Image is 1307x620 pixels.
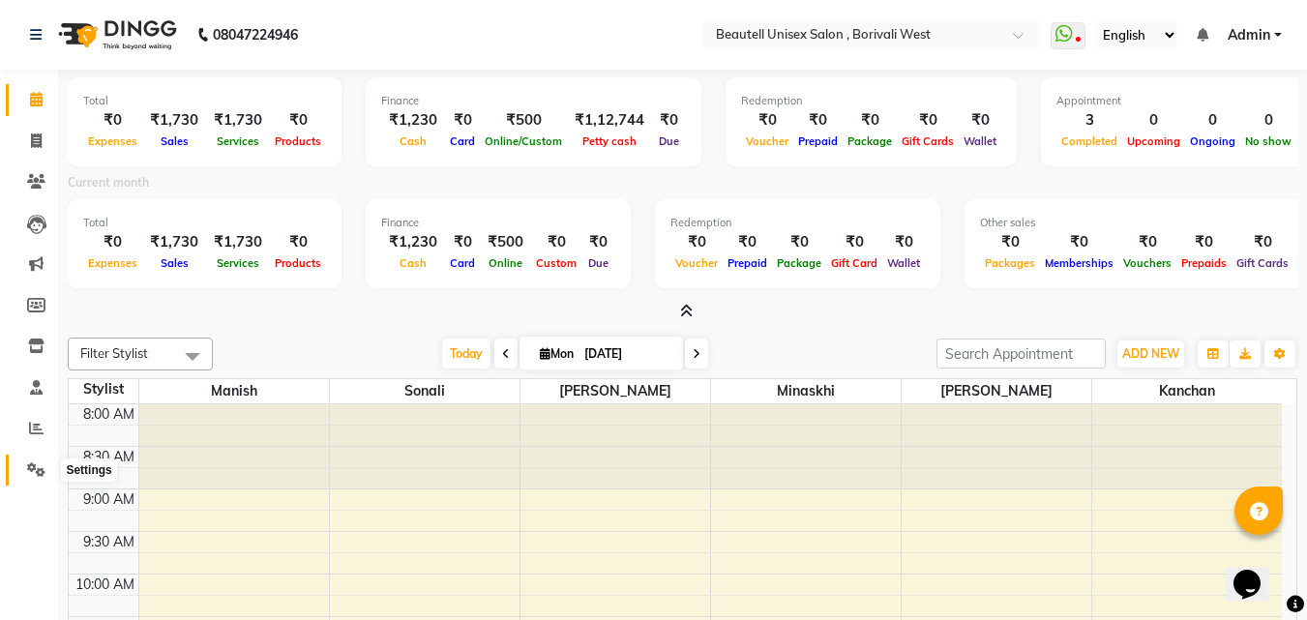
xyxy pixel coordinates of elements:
[79,447,138,467] div: 8:30 AM
[1122,346,1179,361] span: ADD NEW
[652,109,686,132] div: ₹0
[83,109,142,132] div: ₹0
[1232,256,1293,270] span: Gift Cards
[139,379,329,403] span: Manish
[1117,340,1184,368] button: ADD NEW
[741,93,1001,109] div: Redemption
[79,404,138,425] div: 8:00 AM
[1122,109,1185,132] div: 0
[897,109,959,132] div: ₹0
[882,256,925,270] span: Wallet
[381,93,686,109] div: Finance
[212,134,264,148] span: Services
[583,256,613,270] span: Due
[270,231,326,253] div: ₹0
[142,109,206,132] div: ₹1,730
[567,109,652,132] div: ₹1,12,744
[212,256,264,270] span: Services
[49,8,182,62] img: logo
[68,174,149,192] label: Current month
[581,231,615,253] div: ₹0
[826,256,882,270] span: Gift Card
[480,231,531,253] div: ₹500
[484,256,527,270] span: Online
[531,231,581,253] div: ₹0
[826,231,882,253] div: ₹0
[959,134,1001,148] span: Wallet
[156,134,193,148] span: Sales
[793,134,843,148] span: Prepaid
[83,93,326,109] div: Total
[654,134,684,148] span: Due
[936,339,1106,369] input: Search Appointment
[959,109,1001,132] div: ₹0
[843,109,897,132] div: ₹0
[156,256,193,270] span: Sales
[480,109,567,132] div: ₹500
[83,256,142,270] span: Expenses
[723,256,772,270] span: Prepaid
[480,134,567,148] span: Online/Custom
[1176,231,1232,253] div: ₹0
[83,231,142,253] div: ₹0
[772,256,826,270] span: Package
[1240,134,1296,148] span: No show
[61,458,116,482] div: Settings
[445,134,480,148] span: Card
[330,379,520,403] span: Sonali
[670,256,723,270] span: Voucher
[83,215,326,231] div: Total
[69,379,138,399] div: Stylist
[395,256,431,270] span: Cash
[670,231,723,253] div: ₹0
[741,109,793,132] div: ₹0
[1228,25,1270,45] span: Admin
[1040,256,1118,270] span: Memberships
[445,256,480,270] span: Card
[1056,93,1296,109] div: Appointment
[980,231,1040,253] div: ₹0
[381,215,615,231] div: Finance
[1118,256,1176,270] span: Vouchers
[670,215,925,231] div: Redemption
[1240,109,1296,132] div: 0
[535,346,579,361] span: Mon
[1092,379,1283,403] span: Kanchan
[1232,231,1293,253] div: ₹0
[843,134,897,148] span: Package
[1118,231,1176,253] div: ₹0
[206,231,270,253] div: ₹1,730
[270,109,326,132] div: ₹0
[270,134,326,148] span: Products
[79,532,138,552] div: 9:30 AM
[882,231,925,253] div: ₹0
[578,134,641,148] span: Petty cash
[1056,109,1122,132] div: 3
[445,231,480,253] div: ₹0
[711,379,901,403] span: Minaskhi
[1185,134,1240,148] span: Ongoing
[1122,134,1185,148] span: Upcoming
[741,134,793,148] span: Voucher
[772,231,826,253] div: ₹0
[1056,134,1122,148] span: Completed
[395,134,431,148] span: Cash
[83,134,142,148] span: Expenses
[723,231,772,253] div: ₹0
[980,256,1040,270] span: Packages
[1040,231,1118,253] div: ₹0
[79,489,138,510] div: 9:00 AM
[381,231,445,253] div: ₹1,230
[381,109,445,132] div: ₹1,230
[445,109,480,132] div: ₹0
[270,256,326,270] span: Products
[793,109,843,132] div: ₹0
[206,109,270,132] div: ₹1,730
[1226,543,1288,601] iframe: chat widget
[442,339,490,369] span: Today
[520,379,710,403] span: [PERSON_NAME]
[980,215,1293,231] div: Other sales
[579,340,675,369] input: 2025-09-01
[80,345,148,361] span: Filter Stylist
[213,8,298,62] b: 08047224946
